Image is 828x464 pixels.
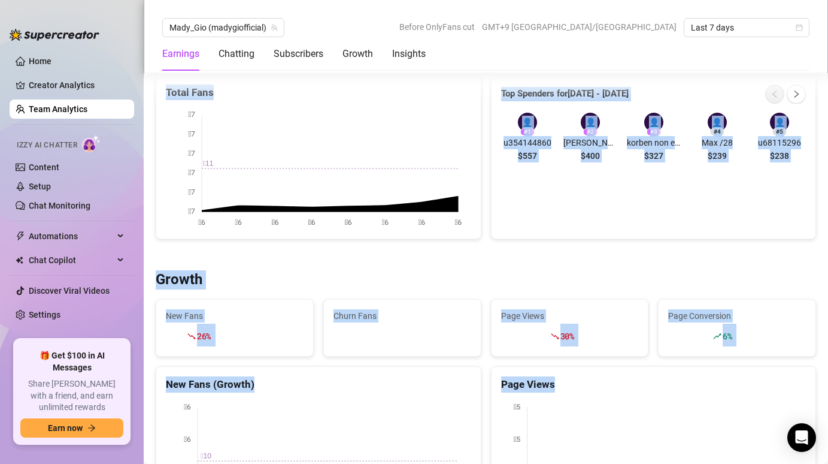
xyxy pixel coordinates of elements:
button: Earn nowarrow-right [20,418,123,438]
span: Earn now [48,423,83,433]
div: Open Intercom Messenger [787,423,816,452]
span: Mady_Gio (madygiofficial) [169,19,277,37]
span: Share [PERSON_NAME] with a friend, and earn unlimited rewards [20,378,123,414]
img: logo-BBDzfeDw.svg [10,29,99,41]
span: 6 % [723,330,732,342]
a: Discover Viral Videos [29,286,110,296]
a: Content [29,162,59,172]
span: $557 [518,149,537,162]
span: rise [713,332,721,341]
span: $327 [644,149,663,162]
div: # 2 [583,128,598,136]
div: Page Views [501,376,806,393]
a: Settings [29,310,60,320]
span: fall [551,332,559,341]
div: Total Fans [166,85,471,101]
span: New Fans [166,309,304,323]
span: u68115296 [753,136,806,149]
a: Home [29,56,51,66]
span: arrow-right [87,424,96,432]
span: Page Conversion [668,309,806,323]
span: Automations [29,227,114,246]
span: Churn Fans [333,309,471,323]
div: 👤 [581,113,600,132]
span: Max /28 [690,136,744,149]
span: 30 % [560,330,574,342]
div: Growth [342,47,373,61]
div: # 5 [772,128,787,136]
img: Chat Copilot [16,256,23,264]
div: # 4 [710,128,724,136]
div: 👤 [644,113,663,132]
div: Chatting [219,47,254,61]
span: $400 [581,149,600,162]
span: [PERSON_NAME] [563,136,617,149]
div: 👤 [518,113,537,132]
a: Creator Analytics [29,76,125,95]
span: $239 [708,149,727,162]
span: thunderbolt [16,231,25,241]
img: AI Chatter [82,135,101,152]
span: Before OnlyFans cut [399,18,475,36]
span: 🎁 Get $100 in AI Messages [20,350,123,373]
div: New Fans (Growth) [166,376,471,393]
span: calendar [796,24,803,31]
span: fall [187,332,196,341]
div: # 1 [520,128,535,136]
article: Top Spenders for [DATE] - [DATE] [501,87,629,101]
span: u354144860 [501,136,554,149]
div: Insights [392,47,426,61]
span: 26 % [197,330,211,342]
a: Chat Monitoring [29,201,90,210]
div: 👤 [708,113,727,132]
span: Last 7 days [691,19,802,37]
span: right [792,90,800,98]
div: Subscribers [274,47,323,61]
span: korben non era top il mese scorso [627,136,681,149]
h3: Growth [156,270,202,290]
span: team [271,24,278,31]
span: $238 [770,149,789,162]
span: Page Views [501,309,639,323]
span: Izzy AI Chatter [17,140,77,151]
div: Earnings [162,47,199,61]
a: Setup [29,182,51,191]
span: Chat Copilot [29,251,114,270]
span: GMT+9 [GEOGRAPHIC_DATA]/[GEOGRAPHIC_DATA] [482,18,677,36]
a: Team Analytics [29,104,87,114]
div: # 3 [647,128,661,136]
div: 👤 [770,113,789,132]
